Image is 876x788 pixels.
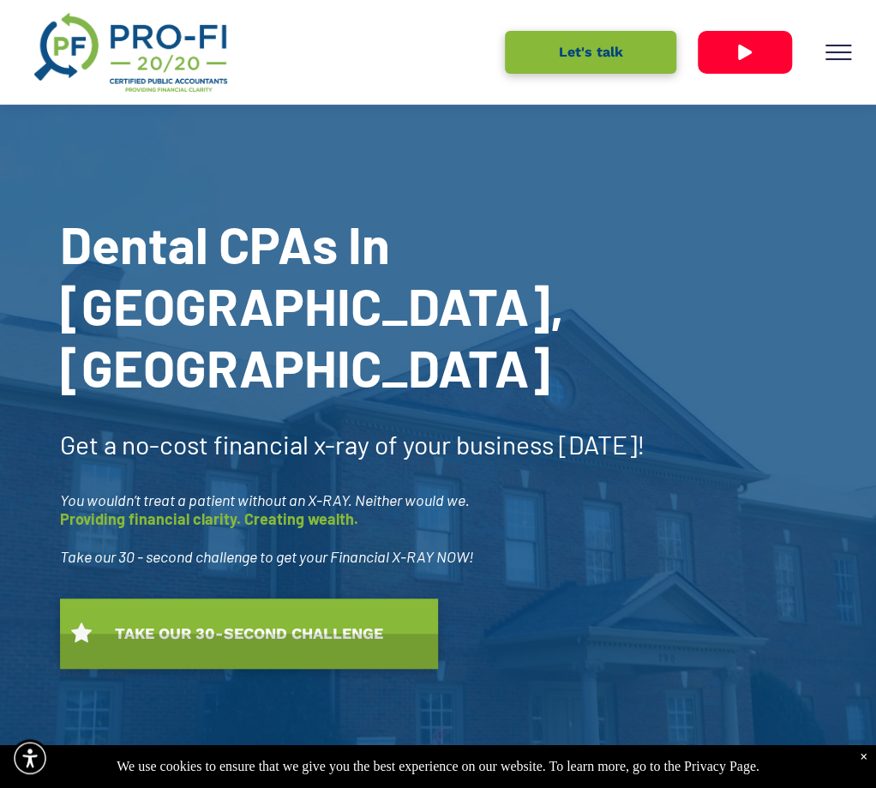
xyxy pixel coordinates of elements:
span: TAKE OUR 30-SECOND CHALLENGE [109,616,389,651]
span: You wouldn’t treat a patient without an X-RAY. Neither would we. [60,490,470,509]
button: menu [816,30,861,75]
span: of your business [DATE]! [375,429,645,460]
div: Accessibility Menu [11,739,49,777]
img: A logo for pro-fi certified public accountants providing financial clarity [34,13,227,92]
div: Dismiss notification [860,749,867,765]
span: no-cost financial x-ray [122,429,369,460]
a: Let's talk [505,31,676,74]
span: Take our 30 - second challenge to get your Financial X-RAY NOW! [60,547,474,566]
span: Dental CPAs In [GEOGRAPHIC_DATA], [GEOGRAPHIC_DATA] [60,213,564,398]
span: Let's talk [552,35,628,69]
span: Get a [60,429,117,460]
span: Providing financial clarity. Creating wealth. [60,509,358,528]
a: TAKE OUR 30-SECOND CHALLENGE [60,599,438,669]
